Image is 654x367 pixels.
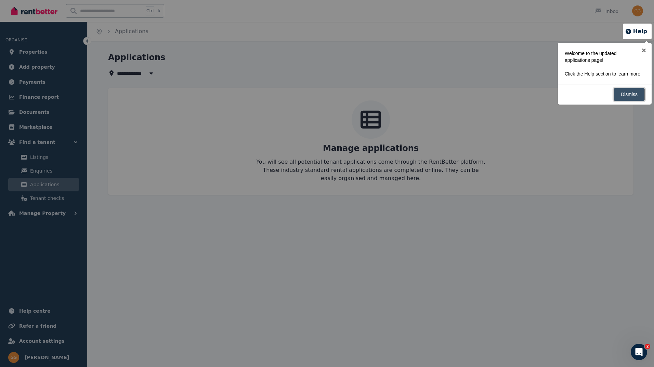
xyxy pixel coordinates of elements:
[565,50,641,64] p: Welcome to the updated applications page!
[565,70,641,77] p: Click the Help section to learn more
[625,27,647,36] button: Help
[645,344,650,349] span: 2
[636,43,652,58] a: ×
[631,344,647,360] iframe: Intercom live chat
[614,88,645,101] a: Dismiss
